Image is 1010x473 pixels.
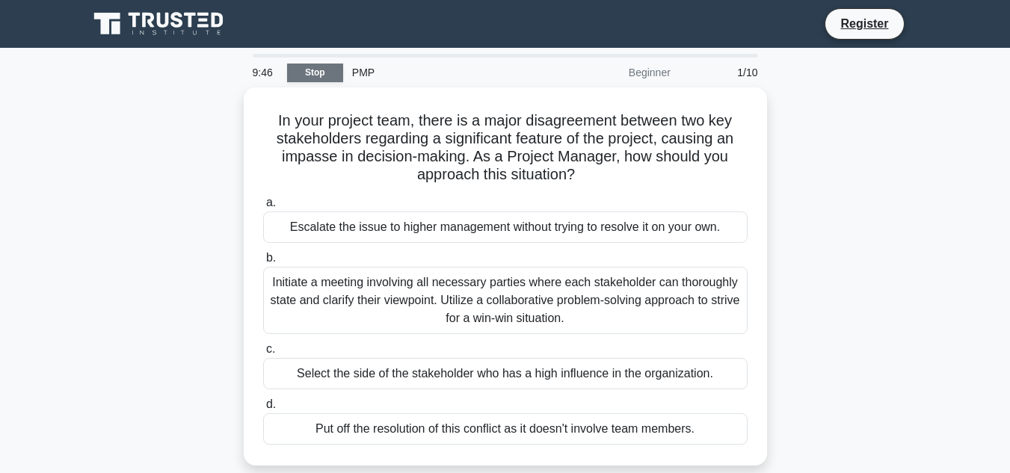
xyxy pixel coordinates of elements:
div: Select the side of the stakeholder who has a high influence in the organization. [263,358,748,389]
div: Beginner [549,58,680,87]
div: PMP [343,58,549,87]
div: 9:46 [244,58,287,87]
span: c. [266,342,275,355]
a: Stop [287,64,343,82]
span: b. [266,251,276,264]
div: Put off the resolution of this conflict as it doesn't involve team members. [263,413,748,445]
span: a. [266,196,276,208]
div: 1/10 [680,58,767,87]
div: Escalate the issue to higher management without trying to resolve it on your own. [263,211,748,243]
a: Register [831,14,897,33]
h5: In your project team, there is a major disagreement between two key stakeholders regarding a sign... [262,111,749,185]
span: d. [266,398,276,410]
div: Initiate a meeting involving all necessary parties where each stakeholder can thoroughly state an... [263,267,748,334]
